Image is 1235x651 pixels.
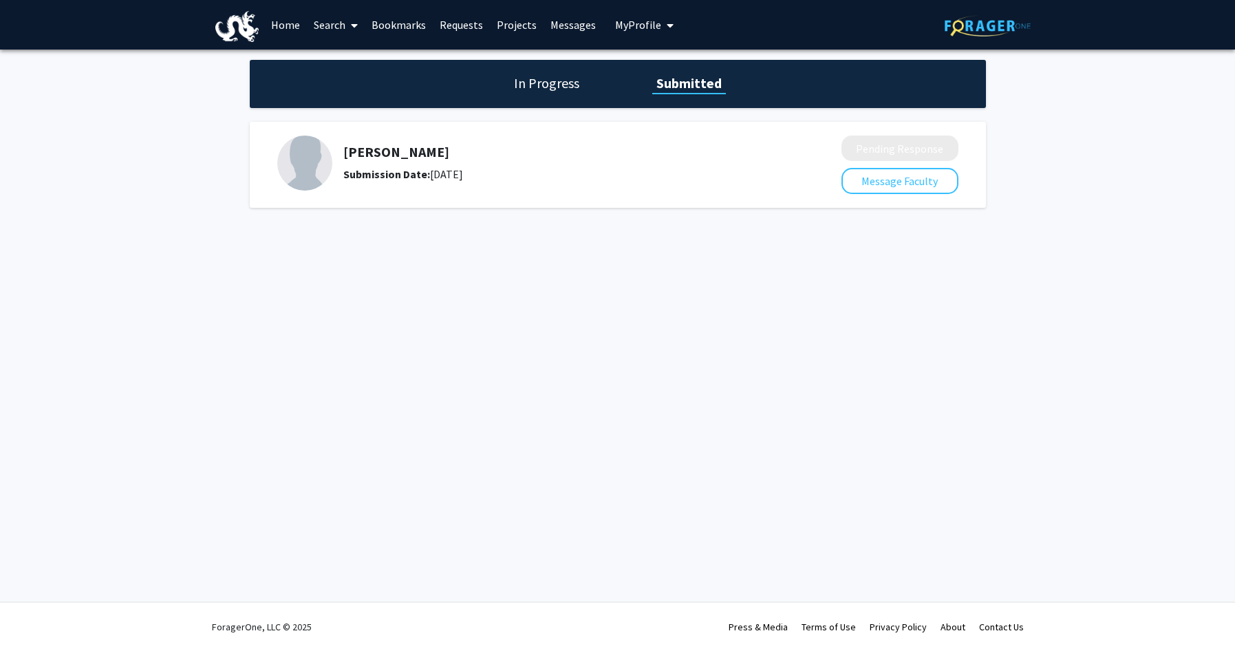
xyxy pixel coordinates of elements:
[510,74,583,93] h1: In Progress
[652,74,726,93] h1: Submitted
[615,18,661,32] span: My Profile
[433,1,490,49] a: Requests
[365,1,433,49] a: Bookmarks
[870,621,927,633] a: Privacy Policy
[841,168,958,194] button: Message Faculty
[729,621,788,633] a: Press & Media
[343,144,769,160] h5: [PERSON_NAME]
[10,589,58,641] iframe: Chat
[544,1,603,49] a: Messages
[277,136,332,191] img: Profile Picture
[979,621,1024,633] a: Contact Us
[941,621,965,633] a: About
[343,167,430,181] b: Submission Date:
[841,136,958,161] button: Pending Response
[490,1,544,49] a: Projects
[212,603,312,651] div: ForagerOne, LLC © 2025
[215,11,259,42] img: Drexel University Logo
[841,174,958,188] a: Message Faculty
[802,621,856,633] a: Terms of Use
[307,1,365,49] a: Search
[264,1,307,49] a: Home
[945,15,1031,36] img: ForagerOne Logo
[343,166,769,182] div: [DATE]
